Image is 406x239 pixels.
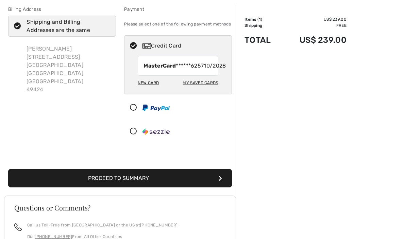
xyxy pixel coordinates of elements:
td: Shipping [244,23,281,29]
td: US$ 239.00 [281,29,346,52]
a: [PHONE_NUMBER] [140,223,177,228]
div: Credit Card [142,42,227,50]
img: call [14,224,22,231]
img: Sezzle [142,129,170,135]
img: Credit Card [142,43,151,49]
td: US$ 239.00 [281,17,346,23]
div: Payment [124,6,232,13]
div: [PERSON_NAME] [STREET_ADDRESS] [GEOGRAPHIC_DATA], [GEOGRAPHIC_DATA], [GEOGRAPHIC_DATA] 49424 [21,40,116,99]
td: Items ( ) [244,17,281,23]
div: Shipping and Billing Addresses are the same [27,18,106,35]
div: Billing Address [8,6,116,13]
div: Please select one of the following payment methods [124,16,232,33]
td: Total [244,29,281,52]
div: New Card [138,77,159,89]
span: 1 [259,17,261,22]
td: Free [281,23,346,29]
p: Call us Toll-Free from [GEOGRAPHIC_DATA] or the US at [27,222,177,228]
strong: MasterCard [143,63,176,69]
div: My Saved Cards [183,77,218,89]
img: PayPal [142,105,170,111]
button: Proceed to Summary [8,169,232,188]
span: 10/2028 [204,62,226,70]
h3: Questions or Comments? [14,205,226,212]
